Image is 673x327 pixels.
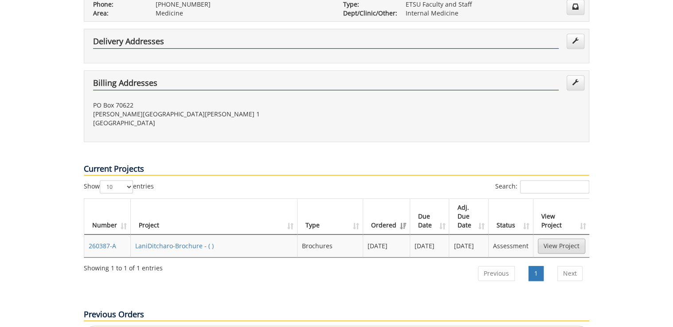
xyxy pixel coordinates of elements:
[449,235,489,257] td: [DATE]
[84,199,131,235] th: Number: activate to sort column ascending
[410,199,450,235] th: Due Date: activate to sort column ascending
[93,79,559,90] h4: Billing Addresses
[100,180,133,193] select: Showentries
[363,235,410,257] td: [DATE]
[89,242,116,250] a: 260387-A
[489,235,533,257] td: Assessment
[93,37,559,49] h4: Delivery Addresses
[93,9,142,18] p: Area:
[156,9,330,18] p: Medicine
[406,9,580,18] p: Internal Medicine
[297,235,363,257] td: Brochures
[557,266,583,281] a: Next
[131,199,297,235] th: Project: activate to sort column ascending
[410,235,450,257] td: [DATE]
[84,163,589,176] p: Current Projects
[567,75,584,90] a: Edit Addresses
[84,260,163,273] div: Showing 1 to 1 of 1 entries
[520,180,589,193] input: Search:
[343,9,392,18] p: Dept/Clinic/Other:
[297,199,363,235] th: Type: activate to sort column ascending
[93,101,330,110] p: PO Box 70622
[93,119,330,127] p: [GEOGRAPHIC_DATA]
[489,199,533,235] th: Status: activate to sort column ascending
[528,266,544,281] a: 1
[449,199,489,235] th: Adj. Due Date: activate to sort column ascending
[567,34,584,49] a: Edit Addresses
[495,180,589,193] label: Search:
[84,309,589,321] p: Previous Orders
[363,199,410,235] th: Ordered: activate to sort column ascending
[478,266,515,281] a: Previous
[93,110,330,119] p: [PERSON_NAME][GEOGRAPHIC_DATA][PERSON_NAME] 1
[538,239,585,254] a: View Project
[135,242,214,250] a: LaniDitcharo-Brochure - ( )
[533,199,590,235] th: View Project: activate to sort column ascending
[84,180,154,193] label: Show entries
